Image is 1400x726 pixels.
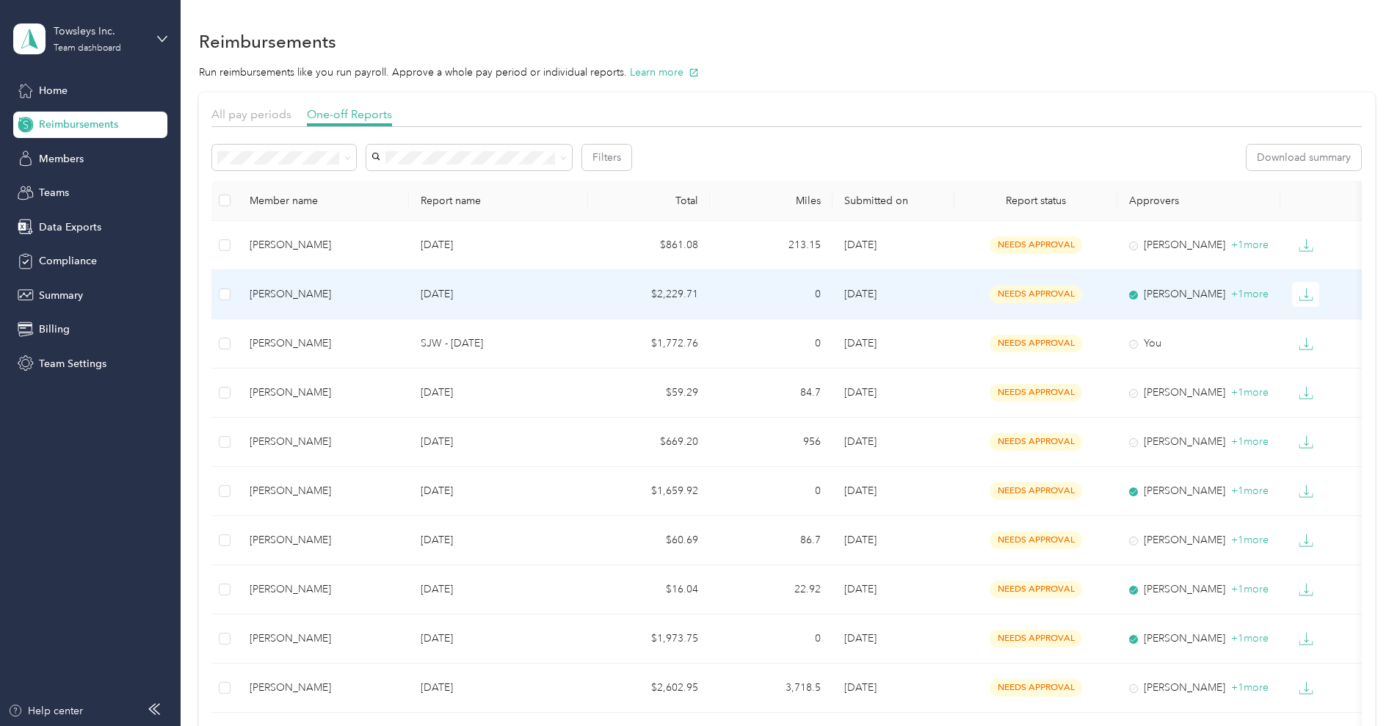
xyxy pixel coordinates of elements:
[54,23,145,39] div: Towsleys Inc.
[1129,335,1269,352] div: You
[990,482,1082,499] span: needs approval
[990,335,1082,352] span: needs approval
[722,195,820,207] div: Miles
[250,581,397,598] div: [PERSON_NAME]
[1231,288,1269,300] span: + 1 more
[39,83,68,98] span: Home
[844,583,877,595] span: [DATE]
[421,680,576,696] p: [DATE]
[1129,237,1269,253] div: [PERSON_NAME]
[710,565,832,614] td: 22.92
[307,107,392,121] span: One-off Reports
[582,145,631,170] button: Filters
[39,151,84,167] span: Members
[990,286,1082,302] span: needs approval
[250,385,397,401] div: [PERSON_NAME]
[588,614,710,664] td: $1,973.75
[39,288,83,303] span: Summary
[250,335,397,352] div: [PERSON_NAME]
[710,614,832,664] td: 0
[588,221,710,270] td: $861.08
[1231,534,1269,546] span: + 1 more
[199,34,336,49] h1: Reimbursements
[710,221,832,270] td: 213.15
[588,319,710,369] td: $1,772.76
[990,384,1082,401] span: needs approval
[844,681,877,694] span: [DATE]
[39,219,101,235] span: Data Exports
[1231,239,1269,251] span: + 1 more
[421,532,576,548] p: [DATE]
[39,253,97,269] span: Compliance
[1231,484,1269,497] span: + 1 more
[1129,483,1269,499] div: [PERSON_NAME]
[1129,434,1269,450] div: [PERSON_NAME]
[199,65,1375,80] p: Run reimbursements like you run payroll. Approve a whole pay period or individual reports.
[1129,581,1269,598] div: [PERSON_NAME]
[250,631,397,647] div: [PERSON_NAME]
[421,286,576,302] p: [DATE]
[211,107,291,121] span: All pay periods
[1231,583,1269,595] span: + 1 more
[990,433,1082,450] span: needs approval
[710,418,832,467] td: 956
[421,483,576,499] p: [DATE]
[588,369,710,418] td: $59.29
[710,319,832,369] td: 0
[710,369,832,418] td: 84.7
[238,181,409,221] th: Member name
[990,236,1082,253] span: needs approval
[588,467,710,516] td: $1,659.92
[966,195,1106,207] span: Report status
[630,65,699,80] button: Learn more
[1129,286,1269,302] div: [PERSON_NAME]
[1231,386,1269,399] span: + 1 more
[1129,631,1269,647] div: [PERSON_NAME]
[39,117,118,132] span: Reimbursements
[39,322,70,337] span: Billing
[409,181,588,221] th: Report name
[844,288,877,300] span: [DATE]
[990,531,1082,548] span: needs approval
[588,664,710,713] td: $2,602.95
[990,630,1082,647] span: needs approval
[844,337,877,349] span: [DATE]
[588,565,710,614] td: $16.04
[710,516,832,565] td: 86.7
[39,356,106,371] span: Team Settings
[990,581,1082,598] span: needs approval
[250,483,397,499] div: [PERSON_NAME]
[421,581,576,598] p: [DATE]
[1318,644,1400,726] iframe: Everlance-gr Chat Button Frame
[39,185,69,200] span: Teams
[710,467,832,516] td: 0
[844,239,877,251] span: [DATE]
[600,195,698,207] div: Total
[588,418,710,467] td: $669.20
[710,664,832,713] td: 3,718.5
[990,679,1082,696] span: needs approval
[8,703,83,719] button: Help center
[844,386,877,399] span: [DATE]
[833,181,954,221] th: Submitted on
[421,385,576,401] p: [DATE]
[421,335,576,352] p: SJW - [DATE]
[588,270,710,319] td: $2,229.71
[1129,532,1269,548] div: [PERSON_NAME]
[844,435,877,448] span: [DATE]
[1231,681,1269,694] span: + 1 more
[250,237,397,253] div: [PERSON_NAME]
[250,195,397,207] div: Member name
[1117,181,1280,221] th: Approvers
[710,270,832,319] td: 0
[844,484,877,497] span: [DATE]
[421,631,576,647] p: [DATE]
[1129,385,1269,401] div: [PERSON_NAME]
[1231,435,1269,448] span: + 1 more
[1129,680,1269,696] div: [PERSON_NAME]
[421,237,576,253] p: [DATE]
[588,516,710,565] td: $60.69
[844,534,877,546] span: [DATE]
[54,44,121,53] div: Team dashboard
